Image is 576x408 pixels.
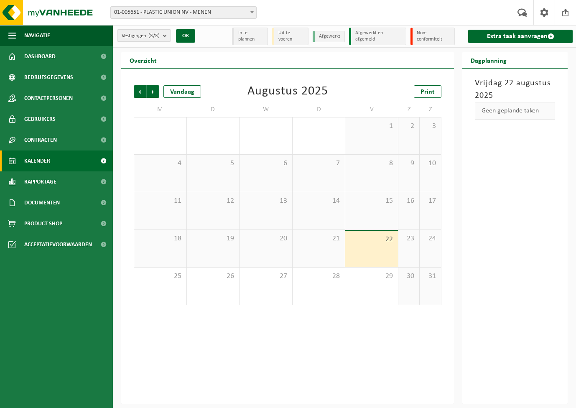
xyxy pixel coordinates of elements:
[424,196,437,206] span: 17
[147,85,159,98] span: Volgende
[134,85,146,98] span: Vorige
[117,29,171,42] button: Vestigingen(3/3)
[111,7,256,18] span: 01-005651 - PLASTIC UNION NV - MENEN
[191,234,235,243] span: 19
[420,102,441,117] td: Z
[297,272,341,281] span: 28
[421,89,435,95] span: Print
[462,52,515,68] h2: Dagplanning
[403,159,415,168] span: 9
[349,159,394,168] span: 8
[244,234,288,243] span: 20
[313,31,345,42] li: Afgewerkt
[403,122,415,131] span: 2
[403,196,415,206] span: 16
[24,109,56,130] span: Gebruikers
[24,46,56,67] span: Dashboard
[272,28,308,45] li: Uit te voeren
[24,171,56,192] span: Rapportage
[424,272,437,281] span: 31
[24,67,73,88] span: Bedrijfsgegevens
[148,33,160,38] count: (3/3)
[468,30,573,43] a: Extra taak aanvragen
[134,102,187,117] td: M
[24,150,50,171] span: Kalender
[297,234,341,243] span: 21
[232,28,268,45] li: In te plannen
[297,159,341,168] span: 7
[110,6,257,19] span: 01-005651 - PLASTIC UNION NV - MENEN
[424,234,437,243] span: 24
[349,196,394,206] span: 15
[414,85,441,98] a: Print
[122,30,160,42] span: Vestigingen
[24,192,60,213] span: Documenten
[191,196,235,206] span: 12
[191,272,235,281] span: 26
[176,29,195,43] button: OK
[244,272,288,281] span: 27
[398,102,420,117] td: Z
[475,102,555,120] div: Geen geplande taken
[138,234,182,243] span: 18
[345,102,398,117] td: V
[349,122,394,131] span: 1
[163,85,201,98] div: Vandaag
[24,25,50,46] span: Navigatie
[297,196,341,206] span: 14
[424,159,437,168] span: 10
[293,102,346,117] td: D
[24,88,73,109] span: Contactpersonen
[24,213,62,234] span: Product Shop
[244,196,288,206] span: 13
[403,234,415,243] span: 23
[121,52,165,68] h2: Overzicht
[138,196,182,206] span: 11
[349,272,394,281] span: 29
[247,85,328,98] div: Augustus 2025
[138,159,182,168] span: 4
[424,122,437,131] span: 3
[191,159,235,168] span: 5
[410,28,455,45] li: Non-conformiteit
[24,234,92,255] span: Acceptatievoorwaarden
[240,102,293,117] td: W
[244,159,288,168] span: 6
[349,28,406,45] li: Afgewerkt en afgemeld
[349,235,394,244] span: 22
[475,77,555,102] h3: Vrijdag 22 augustus 2025
[24,130,57,150] span: Contracten
[187,102,240,117] td: D
[403,272,415,281] span: 30
[138,272,182,281] span: 25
